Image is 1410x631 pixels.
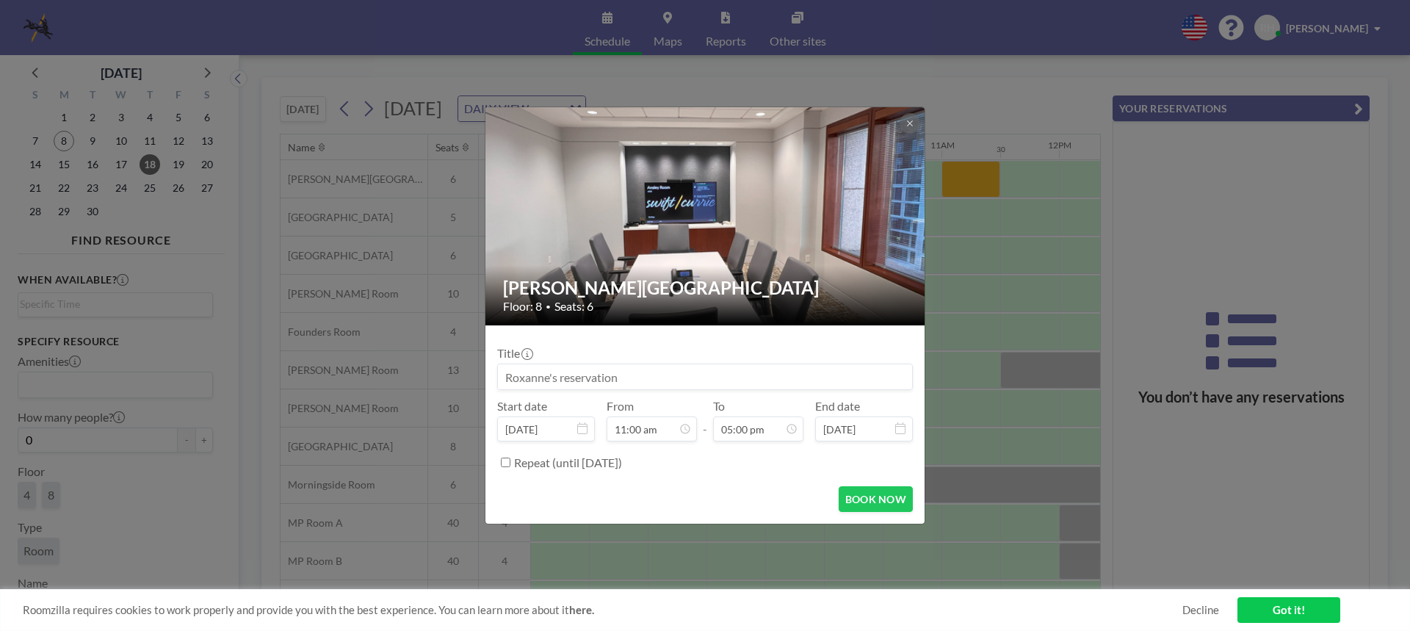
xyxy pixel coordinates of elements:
label: Start date [497,399,547,414]
h2: [PERSON_NAME][GEOGRAPHIC_DATA] [503,277,908,299]
label: To [713,399,725,414]
span: Roomzilla requires cookies to work properly and provide you with the best experience. You can lea... [23,603,1182,617]
label: Repeat (until [DATE]) [514,455,622,470]
label: End date [815,399,860,414]
label: Title [497,346,532,361]
input: Roxanne's reservation [498,364,912,389]
span: - [703,404,707,436]
span: Seats: 6 [554,299,593,314]
a: here. [569,603,594,616]
button: BOOK NOW [839,486,913,512]
a: Decline [1182,603,1219,617]
span: Floor: 8 [503,299,542,314]
span: • [546,301,551,312]
a: Got it! [1237,597,1340,623]
img: 537.png [485,51,926,381]
label: From [607,399,634,414]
